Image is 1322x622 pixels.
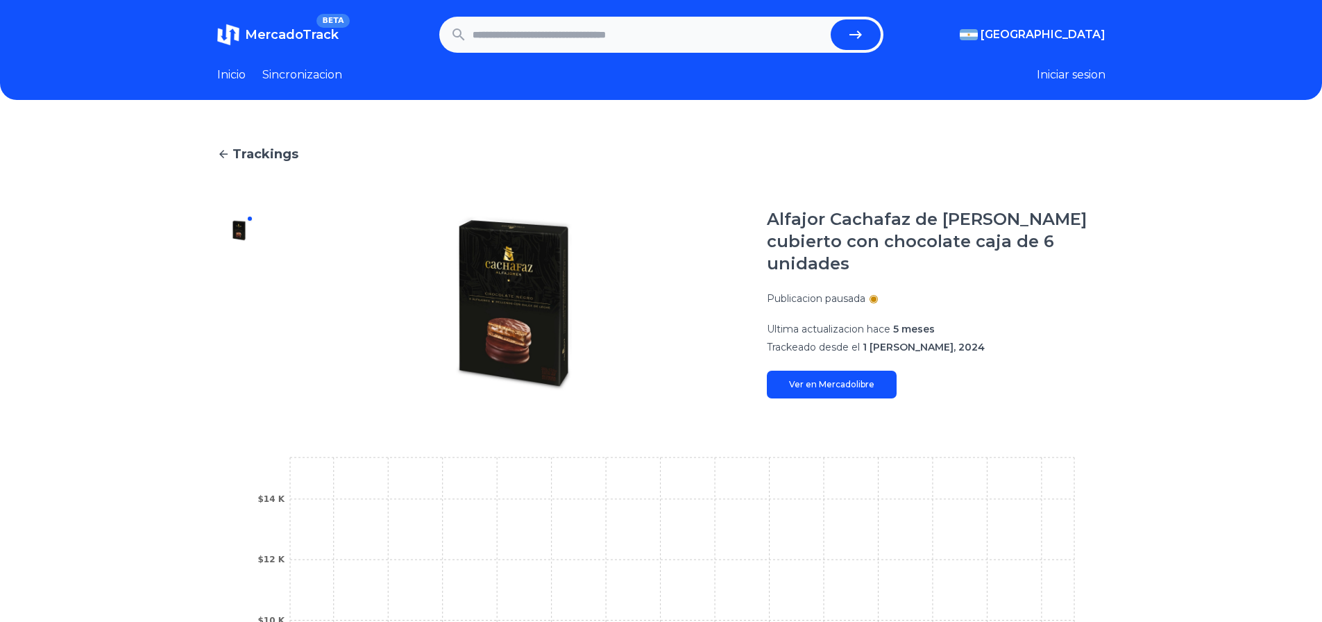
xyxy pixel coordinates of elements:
a: Trackings [217,144,1105,164]
button: [GEOGRAPHIC_DATA] [960,26,1105,43]
span: Trackeado desde el [767,341,860,353]
h1: Alfajor Cachafaz de [PERSON_NAME] cubierto con chocolate caja de 6 unidades [767,208,1105,275]
span: [GEOGRAPHIC_DATA] [981,26,1105,43]
button: Iniciar sesion [1037,67,1105,83]
tspan: $14 K [257,494,285,504]
a: Sincronizacion [262,67,342,83]
a: MercadoTrackBETA [217,24,339,46]
img: Alfajor Cachafaz de dulce de leche cubierto con chocolate caja de 6 unidades [228,219,251,242]
span: Trackings [232,144,298,164]
span: 1 [PERSON_NAME], 2024 [863,341,985,353]
p: Publicacion pausada [767,292,865,305]
img: Alfajor Cachafaz de dulce de leche cubierto con chocolate caja de 6 unidades [228,264,251,286]
img: MercadoTrack [217,24,239,46]
img: Alfajor Cachafaz de dulce de leche cubierto con chocolate caja de 6 unidades [228,308,251,330]
span: MercadoTrack [245,27,339,42]
a: Ver en Mercadolibre [767,371,897,398]
img: Alfajor Cachafaz de dulce de leche cubierto con chocolate caja de 6 unidades [289,208,739,398]
span: 5 meses [893,323,935,335]
span: BETA [316,14,349,28]
a: Inicio [217,67,246,83]
img: Argentina [960,29,978,40]
span: Ultima actualizacion hace [767,323,890,335]
tspan: $12 K [257,555,285,564]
